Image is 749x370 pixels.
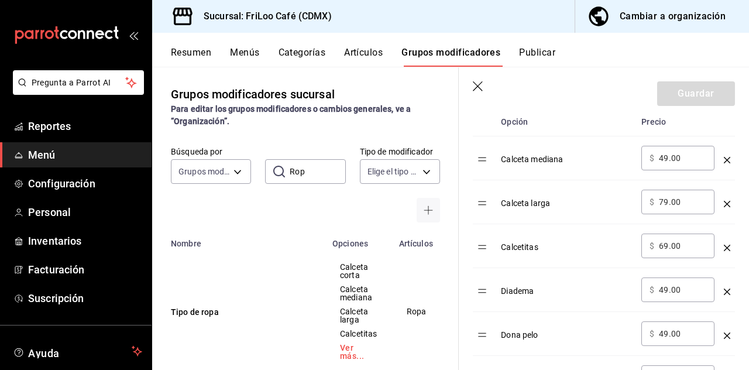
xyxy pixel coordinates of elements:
[13,70,144,95] button: Pregunta a Parrot AI
[501,146,632,165] div: Calceta mediana
[129,30,138,40] button: open_drawer_menu
[340,263,377,279] span: Calceta corta
[650,330,654,338] span: $
[407,307,427,316] span: Ropa
[620,8,726,25] div: Cambiar a organización
[28,204,142,220] span: Personal
[650,198,654,206] span: $
[32,77,126,89] span: Pregunta a Parrot AI
[340,285,377,302] span: Calceta mediana
[171,85,335,103] div: Grupos modificadores sucursal
[171,306,311,318] button: Tipo de ropa
[152,232,325,248] th: Nombre
[496,108,637,136] th: Opción
[344,47,383,67] button: Artículos
[340,307,377,324] span: Calceta larga
[650,154,654,162] span: $
[401,47,500,67] button: Grupos modificadores
[28,233,142,249] span: Inventarios
[28,176,142,191] span: Configuración
[501,190,632,209] div: Calceta larga
[392,232,441,248] th: Artículos
[28,262,142,277] span: Facturación
[519,47,555,67] button: Publicar
[501,277,632,297] div: Diadema
[8,85,144,97] a: Pregunta a Parrot AI
[367,166,418,177] span: Elige el tipo de modificador
[171,47,211,67] button: Resumen
[455,306,466,318] button: actions
[28,147,142,163] span: Menú
[501,234,632,253] div: Calcetitas
[340,330,377,338] span: Calcetitas
[28,118,142,134] span: Reportes
[360,148,440,156] label: Tipo de modificador
[230,47,259,67] button: Menús
[171,47,749,67] div: navigation tabs
[340,344,377,360] a: Ver más...
[290,160,345,183] input: Buscar
[178,166,229,177] span: Grupos modificadores
[637,108,719,136] th: Precio
[279,47,326,67] button: Categorías
[501,321,632,341] div: Dona pelo
[194,9,332,23] h3: Sucursal: FriLoo Café (CDMX)
[650,286,654,294] span: $
[325,232,392,248] th: Opciones
[28,344,127,358] span: Ayuda
[171,104,411,126] strong: Para editar los grupos modificadores o cambios generales, ve a “Organización”.
[28,290,142,306] span: Suscripción
[650,242,654,250] span: $
[171,148,251,156] label: Búsqueda por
